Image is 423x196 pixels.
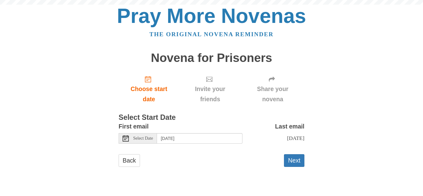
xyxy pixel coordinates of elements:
a: Choose start date [119,71,179,107]
h1: Novena for Prisoners [119,51,304,65]
span: [DATE] [287,135,304,141]
a: Pray More Novenas [117,4,306,27]
a: Back [119,154,140,167]
span: Select Date [133,136,153,141]
label: First email [119,121,149,132]
h3: Select Start Date [119,114,304,122]
div: Click "Next" to confirm your start date first. [241,71,304,107]
button: Next [284,154,304,167]
span: Invite your friends [185,84,235,104]
span: Share your novena [247,84,298,104]
span: Choose start date [125,84,173,104]
div: Click "Next" to confirm your start date first. [179,71,241,107]
a: The original novena reminder [150,31,274,37]
label: Last email [275,121,304,132]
